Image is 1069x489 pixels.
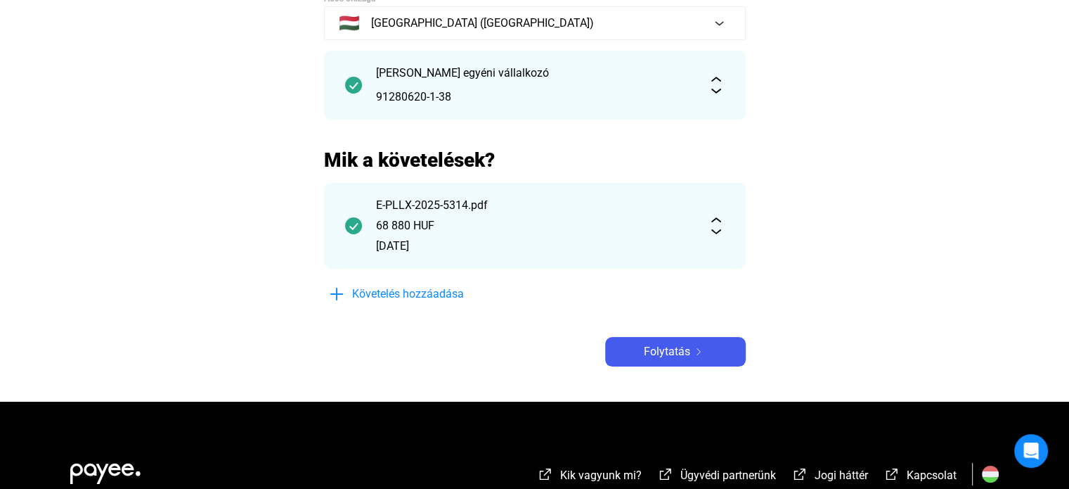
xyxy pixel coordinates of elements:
div: E-PLLX-2025-5314.pdf [376,197,694,214]
span: Ügyvédi partnerünk [680,469,776,482]
img: external-link-white [791,467,808,481]
img: plus-blue [328,286,345,303]
span: Kik vagyunk mi? [560,469,642,482]
img: arrow-right-white [690,348,707,355]
h2: Mik a követelések? [324,148,746,172]
img: checkmark-darker-green-circle [345,217,362,234]
img: white-payee-white-dot.svg [70,455,141,484]
span: Kapcsolat [907,469,957,482]
span: Jogi háttér [815,469,868,482]
a: external-link-whiteÜgyvédi partnerünk [657,471,776,484]
div: [DATE] [376,238,694,255]
div: Open Intercom Messenger [1014,434,1048,468]
a: external-link-whiteKapcsolat [883,471,957,484]
a: external-link-whiteJogi háttér [791,471,868,484]
span: Követelés hozzáadása [352,286,464,303]
img: expand [708,217,725,234]
span: Folytatás [644,343,690,360]
a: external-link-whiteKik vagyunk mi? [537,471,642,484]
img: HU.svg [982,466,999,483]
img: external-link-white [883,467,900,481]
span: [GEOGRAPHIC_DATA] ([GEOGRAPHIC_DATA]) [371,15,594,32]
button: plus-blueKövetelés hozzáadása [324,279,535,309]
img: external-link-white [537,467,554,481]
span: 🇭🇺 [339,15,360,32]
button: 🇭🇺[GEOGRAPHIC_DATA] ([GEOGRAPHIC_DATA]) [324,6,746,40]
img: expand [708,77,725,94]
div: 68 880 HUF [376,217,694,234]
button: Folytatásarrow-right-white [605,337,746,367]
img: external-link-white [657,467,674,481]
div: [PERSON_NAME] egyéni vállalkozó [376,65,694,82]
div: 91280620-1-38 [376,89,694,106]
img: checkmark-darker-green-circle [345,77,362,94]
